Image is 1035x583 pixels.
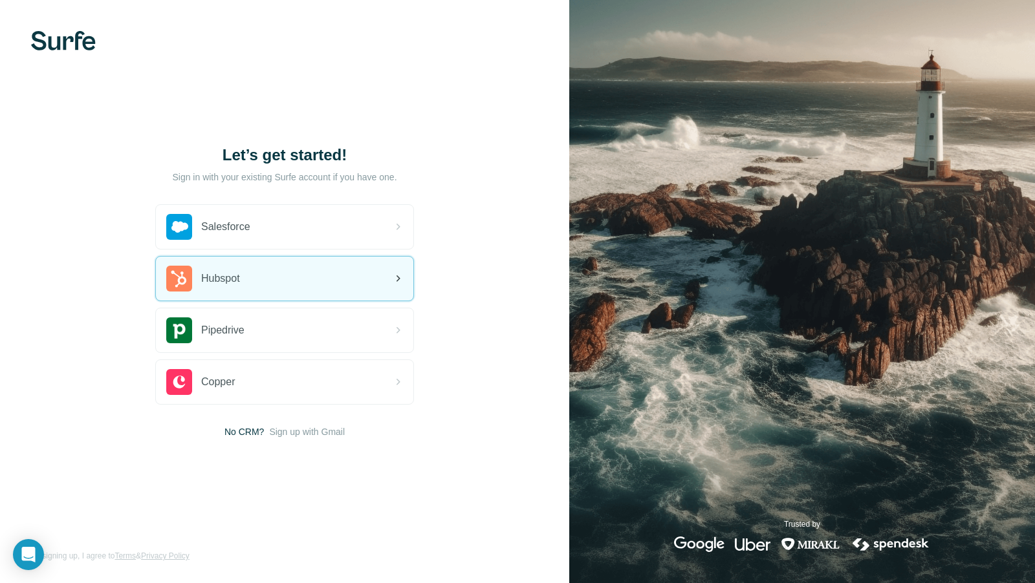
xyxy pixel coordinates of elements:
[166,214,192,240] img: salesforce's logo
[201,271,240,286] span: Hubspot
[201,374,235,390] span: Copper
[31,550,190,562] span: By signing up, I agree to &
[166,317,192,343] img: pipedrive's logo
[784,518,820,530] p: Trusted by
[735,536,770,552] img: uber's logo
[674,536,724,552] img: google's logo
[141,551,190,560] a: Privacy Policy
[851,536,931,552] img: spendesk's logo
[155,145,414,165] h1: Let’s get started!
[114,551,136,560] a: Terms
[224,425,264,438] span: No CRM?
[166,266,192,291] img: hubspot's logo
[269,425,345,438] button: Sign up with Gmail
[201,219,250,235] span: Salesforce
[172,171,397,184] p: Sign in with your existing Surfe account if you have one.
[201,323,245,338] span: Pipedrive
[13,539,44,570] div: Open Intercom Messenger
[781,536,840,552] img: mirakl's logo
[166,369,192,395] img: copper's logo
[31,31,96,50] img: Surfe's logo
